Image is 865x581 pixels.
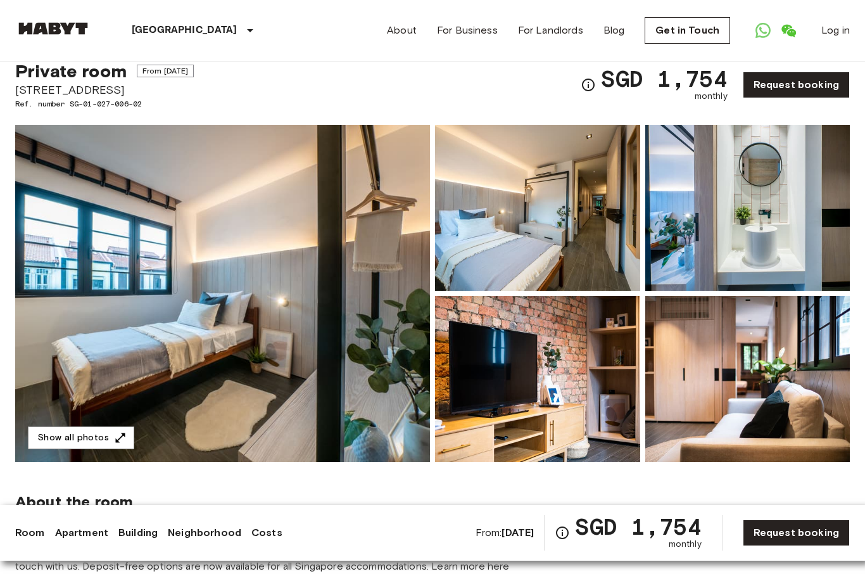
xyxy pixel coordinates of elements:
a: Open WhatsApp [750,18,776,43]
a: Request booking [743,520,850,546]
a: For Business [437,23,498,38]
img: Picture of unit SG-01-027-006-02 [645,125,850,291]
p: [GEOGRAPHIC_DATA] [132,23,237,38]
a: Log in [821,23,850,38]
img: Picture of unit SG-01-027-006-02 [435,125,640,291]
a: Neighborhood [168,525,241,540]
a: For Landlords [518,23,583,38]
img: Marketing picture of unit SG-01-027-006-02 [15,125,430,462]
span: SGD 1,754 [601,67,727,90]
img: Picture of unit SG-01-027-006-02 [645,296,850,462]
span: About the room [15,492,850,511]
img: Habyt [15,22,91,35]
svg: Check cost overview for full price breakdown. Please note that discounts apply to new joiners onl... [581,77,596,93]
span: monthly [695,90,728,103]
span: Private room [15,60,127,82]
a: Blog [603,23,625,38]
a: Request booking [743,72,850,98]
a: Open WeChat [776,18,801,43]
a: Get in Touch [645,17,730,44]
button: Show all photos [28,426,134,450]
a: Room [15,525,45,540]
span: SGD 1,754 [575,515,701,538]
a: Apartment [55,525,108,540]
span: monthly [669,538,702,551]
b: [DATE] [502,527,534,539]
span: From: [476,526,534,540]
span: Ref. number SG-01-027-006-02 [15,98,194,110]
a: About [387,23,417,38]
svg: Check cost overview for full price breakdown. Please note that discounts apply to new joiners onl... [555,525,570,540]
a: Costs [251,525,282,540]
span: From [DATE] [137,65,194,77]
a: Building [118,525,158,540]
img: Picture of unit SG-01-027-006-02 [435,296,640,462]
span: [STREET_ADDRESS] [15,82,194,98]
